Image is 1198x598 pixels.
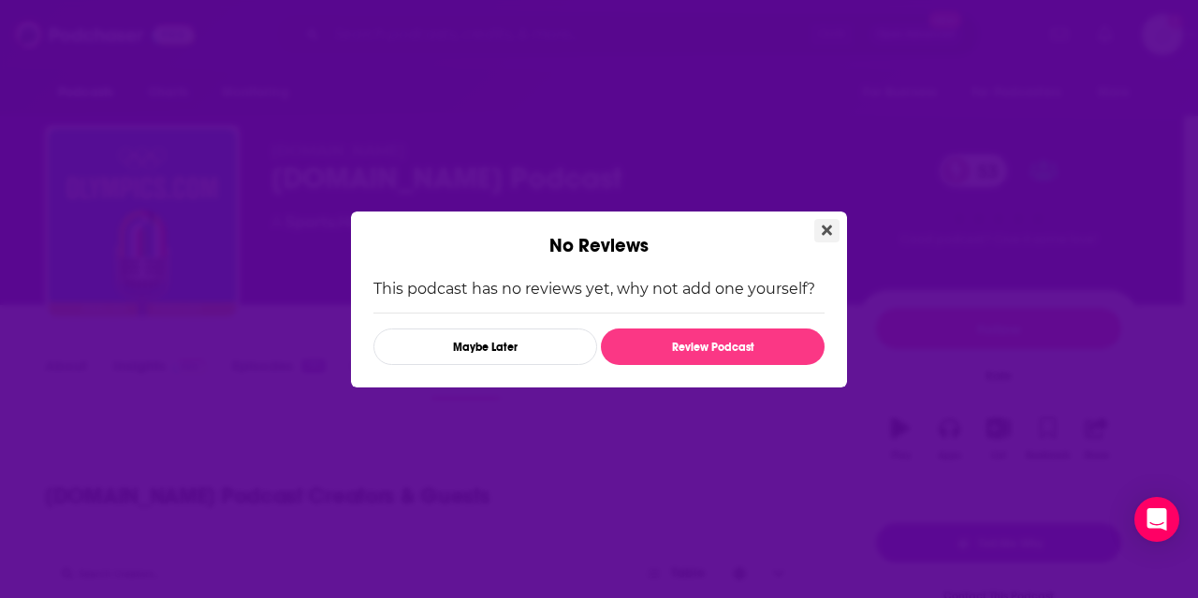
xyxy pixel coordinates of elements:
div: Open Intercom Messenger [1134,497,1179,542]
p: This podcast has no reviews yet, why not add one yourself? [373,280,825,298]
button: Maybe Later [373,328,597,365]
button: Review Podcast [601,328,825,365]
button: Close [814,219,840,242]
div: No Reviews [351,211,847,257]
